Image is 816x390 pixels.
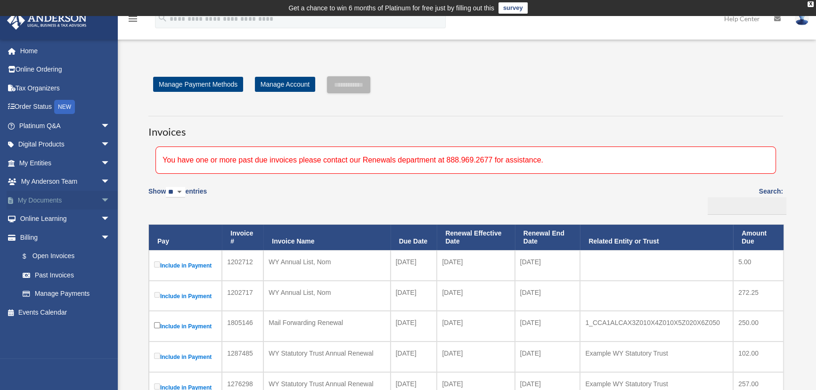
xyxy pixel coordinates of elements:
a: Online Ordering [7,60,124,79]
td: [DATE] [515,311,580,341]
div: NEW [54,100,75,114]
th: Invoice Name: activate to sort column ascending [263,225,390,250]
td: Example WY Statutory Trust [580,341,733,372]
div: Get a chance to win 6 months of Platinum for free just by filling out this [288,2,494,14]
a: Tax Organizers [7,79,124,97]
label: Search: [704,186,783,215]
td: [DATE] [515,250,580,281]
label: Include in Payment [154,290,217,302]
input: Include in Payment [154,292,160,298]
th: Renewal End Date: activate to sort column ascending [515,225,580,250]
a: Events Calendar [7,303,124,322]
div: You have one or more past due invoices please contact our Renewals department at 888.969.2677 for... [155,146,776,174]
td: 272.25 [733,281,783,311]
td: [DATE] [515,341,580,372]
input: Include in Payment [154,322,160,328]
span: arrow_drop_down [101,116,120,136]
a: survey [498,2,528,14]
th: Pay: activate to sort column descending [149,225,222,250]
td: [DATE] [515,281,580,311]
a: Manage Payment Methods [153,77,243,92]
label: Show entries [148,186,207,207]
td: [DATE] [391,311,437,341]
td: [DATE] [437,311,514,341]
span: arrow_drop_down [101,172,120,192]
select: Showentries [166,187,185,198]
td: [DATE] [437,341,514,372]
a: My Documentsarrow_drop_down [7,191,124,210]
td: 1805146 [222,311,263,341]
i: menu [127,13,139,24]
span: arrow_drop_down [101,210,120,229]
input: Include in Payment [154,383,160,390]
td: 1_CCA1ALCAX3Z010X4Z010X5Z020X6Z050 [580,311,733,341]
td: 250.00 [733,311,783,341]
td: 5.00 [733,250,783,281]
a: Billingarrow_drop_down [7,228,120,247]
th: Related Entity or Trust: activate to sort column ascending [580,225,733,250]
a: My Anderson Teamarrow_drop_down [7,172,124,191]
input: Include in Payment [154,353,160,359]
a: $Open Invoices [13,247,115,266]
a: Past Invoices [13,266,120,284]
a: Manage Payments [13,284,120,303]
td: [DATE] [437,281,514,311]
td: [DATE] [391,250,437,281]
div: WY Statutory Trust Annual Renewal [269,347,385,360]
th: Invoice #: activate to sort column ascending [222,225,263,250]
img: Anderson Advisors Platinum Portal [4,11,90,30]
td: 1202717 [222,281,263,311]
th: Due Date: activate to sort column ascending [391,225,437,250]
span: arrow_drop_down [101,154,120,173]
div: WY Annual List, Nom [269,255,385,268]
label: Include in Payment [154,320,217,332]
a: Platinum Q&Aarrow_drop_down [7,116,124,135]
a: My Entitiesarrow_drop_down [7,154,124,172]
h3: Invoices [148,116,783,139]
div: close [808,1,814,7]
td: 1202712 [222,250,263,281]
span: arrow_drop_down [101,191,120,210]
a: Digital Productsarrow_drop_down [7,135,124,154]
div: WY Annual List, Nom [269,286,385,299]
input: Search: [708,197,786,215]
td: [DATE] [391,341,437,372]
a: Order StatusNEW [7,97,124,117]
div: Mail Forwarding Renewal [269,316,385,329]
span: arrow_drop_down [101,228,120,247]
td: 1287485 [222,341,263,372]
i: search [157,13,168,23]
span: $ [28,251,33,262]
img: User Pic [795,12,809,25]
a: Home [7,41,124,60]
th: Amount Due: activate to sort column ascending [733,225,783,250]
input: Include in Payment [154,261,160,268]
span: arrow_drop_down [101,135,120,154]
td: [DATE] [391,281,437,311]
a: Online Learningarrow_drop_down [7,210,124,228]
th: Renewal Effective Date: activate to sort column ascending [437,225,514,250]
label: Include in Payment [154,260,217,271]
label: Include in Payment [154,351,217,363]
td: [DATE] [437,250,514,281]
a: menu [127,16,139,24]
a: Manage Account [255,77,315,92]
